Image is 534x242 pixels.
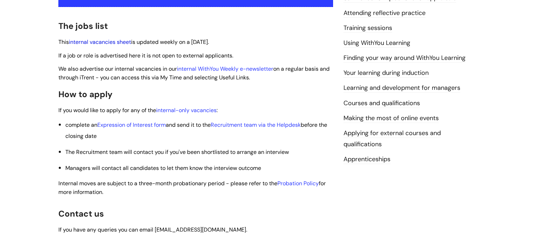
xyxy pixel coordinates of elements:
[58,180,326,196] span: I
[65,148,289,156] span: The Recruitment team will contact you if you've been shortlisted to arrange an interview
[58,52,233,59] span: If a job or role is advertised here it is not open to external applicants.
[58,38,209,46] span: This is updated weekly on a [DATE].
[58,65,330,81] span: We also advertise our internal vacancies in our on a regular basis and through iTrent - you can a...
[343,54,466,63] a: Finding your way around WithYou Learning
[343,155,390,164] a: Apprenticeships
[343,114,439,123] a: Making the most of online events
[65,121,327,140] span: and send it to the before the c
[58,180,326,196] span: nternal moves are subject to a three-month probationary period - please refer to the for more inf...
[343,99,420,108] a: Courses and qualifications
[177,65,273,72] a: internal WithYou Weekly e-newsletter
[58,21,108,31] span: The jobs list
[69,38,131,46] a: internal vacancies sheet
[58,107,218,114] span: If you would like to apply for any of the :
[343,84,460,93] a: Learning and development for managers
[343,9,426,18] a: Attending reflective practice
[156,107,217,114] a: internal-only vacancies
[68,132,97,140] span: losing date
[58,89,113,100] span: How to apply
[65,164,261,172] span: Managers will contact all candidates to let them know the interview outcome
[343,39,410,48] a: Using WithYou Learning
[343,129,441,149] a: Applying for external courses and qualifications
[65,121,97,128] span: complete an
[343,24,392,33] a: Training sessions
[211,121,301,128] a: Recruitment team via the Helpdesk
[277,180,319,187] a: Probation Policy
[58,226,247,233] span: If you have any queries you can email [EMAIL_ADDRESS][DOMAIN_NAME].
[58,208,104,219] span: Contact us
[97,121,166,128] a: Expression of Interest form
[343,69,429,78] a: Your learning during induction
